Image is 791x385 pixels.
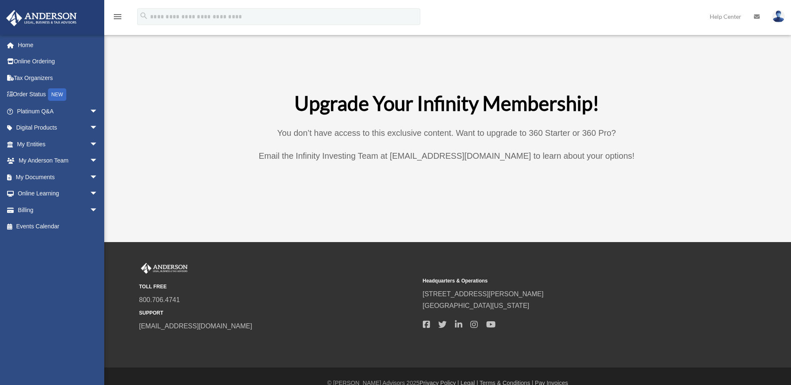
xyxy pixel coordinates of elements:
span: arrow_drop_down [90,185,106,202]
a: Online Ordering [6,53,110,70]
a: Platinum Q&Aarrow_drop_down [6,103,110,120]
a: My Anderson Teamarrow_drop_down [6,152,110,169]
div: NEW [48,88,66,101]
span: arrow_drop_down [90,202,106,219]
img: User Pic [772,10,785,22]
a: Digital Productsarrow_drop_down [6,120,110,136]
a: Home [6,37,110,53]
a: Events Calendar [6,218,110,235]
a: menu [113,15,123,22]
i: search [139,11,148,20]
span: arrow_drop_down [90,103,106,120]
a: Tax Organizers [6,70,110,86]
a: [GEOGRAPHIC_DATA][US_STATE] [423,302,530,309]
a: [EMAIL_ADDRESS][DOMAIN_NAME] [139,322,252,330]
img: Anderson Advisors Platinum Portal [139,263,189,274]
a: Billingarrow_drop_down [6,202,110,218]
small: SUPPORT [139,309,417,317]
a: My Documentsarrow_drop_down [6,169,110,185]
span: arrow_drop_down [90,169,106,186]
span: arrow_drop_down [90,152,106,170]
small: Headquarters & Operations [423,277,701,285]
p: You don’t have access to this exclusive content. Want to upgrade to 360 Starter or 360 Pro? [221,126,672,149]
a: [STREET_ADDRESS][PERSON_NAME] [423,290,544,297]
p: Email the Infinity Investing Team at [EMAIL_ADDRESS][DOMAIN_NAME] to learn about your options! [221,149,672,163]
small: TOLL FREE [139,282,417,291]
a: My Entitiesarrow_drop_down [6,136,110,152]
span: arrow_drop_down [90,120,106,137]
a: Online Learningarrow_drop_down [6,185,110,202]
span: arrow_drop_down [90,136,106,153]
a: Order StatusNEW [6,86,110,103]
a: 800.706.4741 [139,296,180,303]
i: menu [113,12,123,22]
strong: Upgrade Your Infinity Membership! [294,91,599,115]
img: Anderson Advisors Platinum Portal [4,10,79,26]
